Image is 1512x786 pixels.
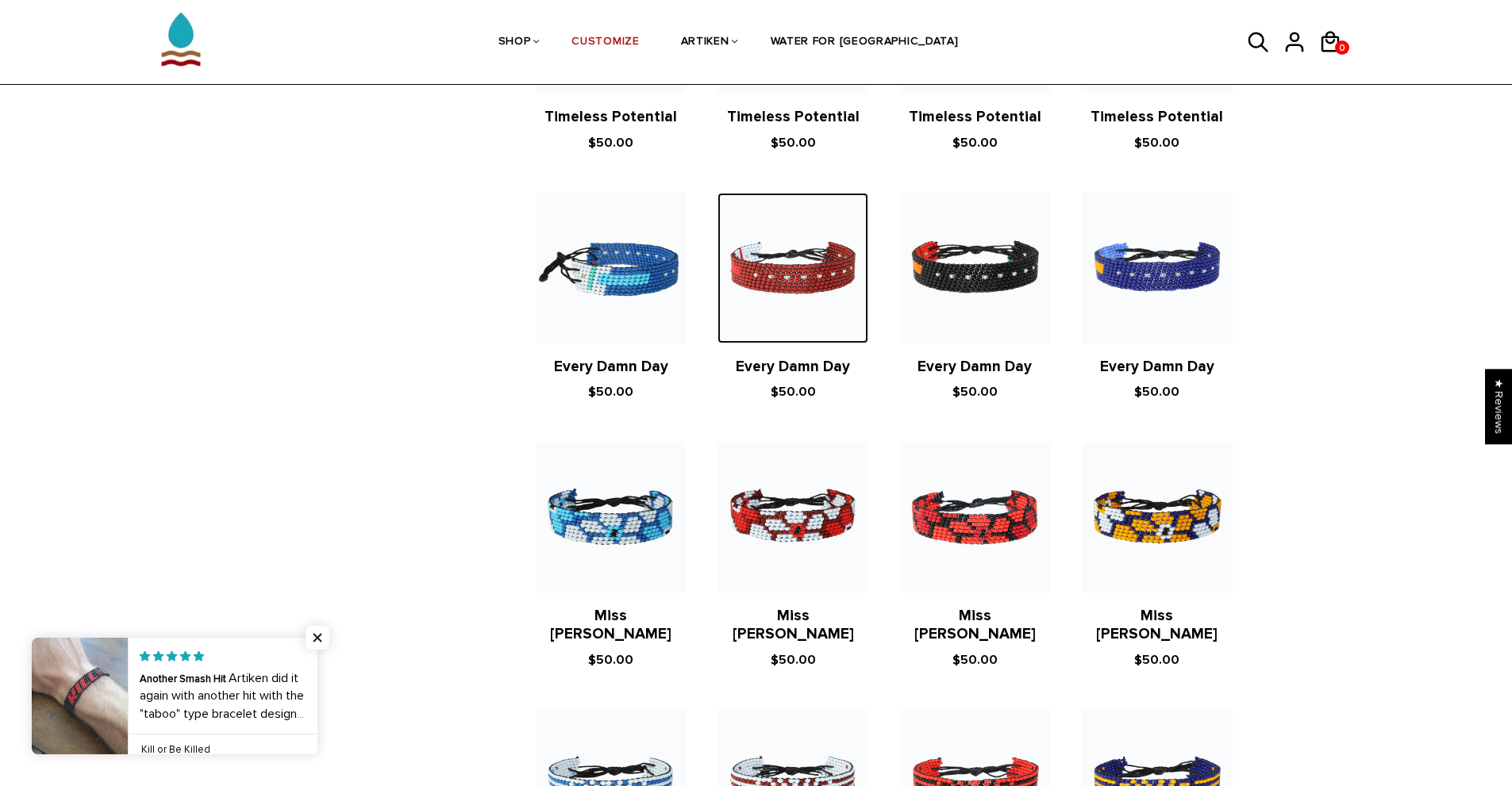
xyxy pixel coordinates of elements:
[952,384,998,400] span: $50.00
[727,108,860,126] a: Timeless Potential
[733,607,854,644] a: Miss [PERSON_NAME]
[1091,108,1223,126] a: Timeless Potential
[918,358,1032,376] a: Every Damn Day
[771,652,816,668] span: $50.00
[914,607,1036,644] a: Miss [PERSON_NAME]
[681,1,729,85] a: ARTIKEN
[1335,38,1349,58] span: 0
[909,108,1041,126] a: Timeless Potential
[588,652,633,668] span: $50.00
[306,626,329,650] span: Close popup widget
[550,607,671,644] a: Miss [PERSON_NAME]
[771,1,959,85] a: WATER FOR [GEOGRAPHIC_DATA]
[588,135,633,151] span: $50.00
[1096,607,1218,644] a: Miss [PERSON_NAME]
[771,384,816,400] span: $50.00
[1485,369,1512,444] div: Click to open Judge.me floating reviews tab
[736,358,850,376] a: Every Damn Day
[544,108,677,126] a: Timeless Potential
[571,1,639,85] a: CUSTOMIZE
[498,1,531,85] a: SHOP
[952,652,998,668] span: $50.00
[1134,652,1179,668] span: $50.00
[1100,358,1214,376] a: Every Damn Day
[1134,384,1179,400] span: $50.00
[554,358,668,376] a: Every Damn Day
[771,135,816,151] span: $50.00
[1134,135,1179,151] span: $50.00
[952,135,998,151] span: $50.00
[1335,40,1349,55] a: 0
[588,384,633,400] span: $50.00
